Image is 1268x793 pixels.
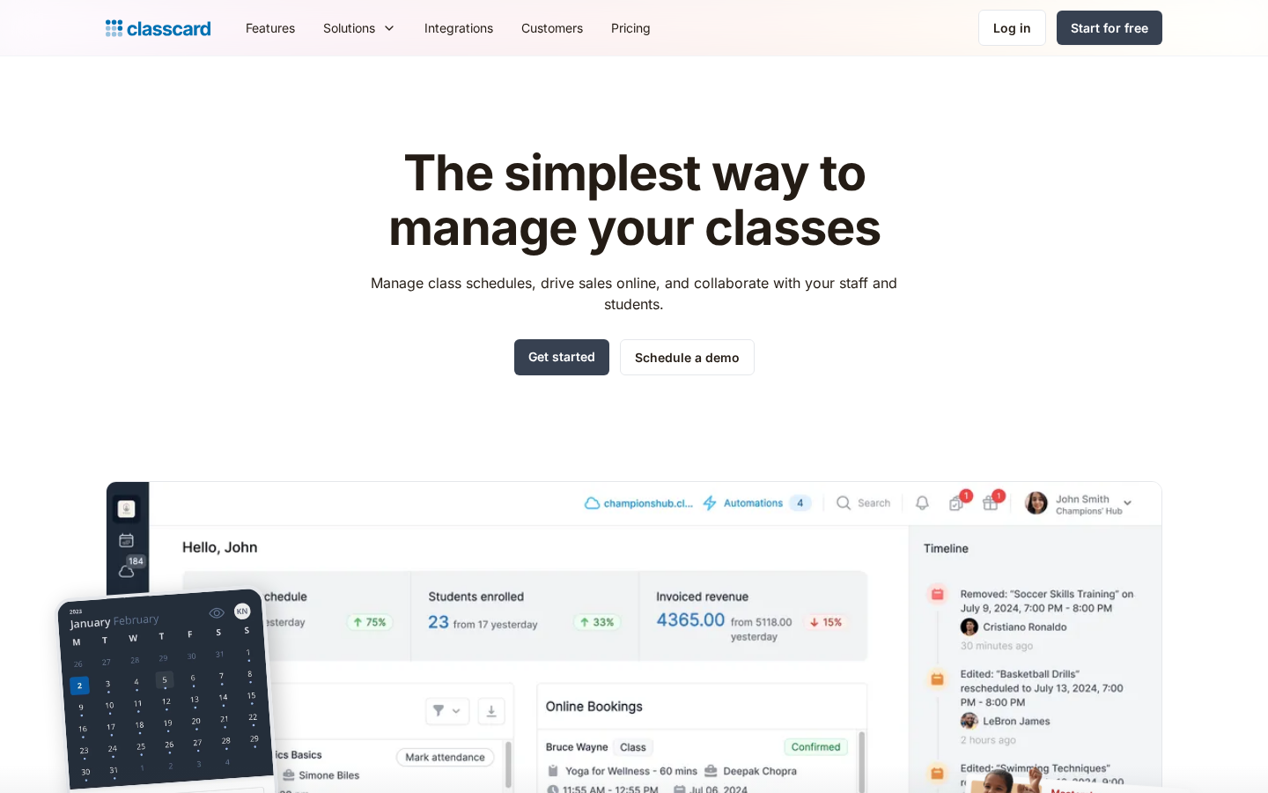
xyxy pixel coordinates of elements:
[514,339,609,375] a: Get started
[323,19,375,37] div: Solutions
[355,146,914,255] h1: The simplest way to manage your classes
[620,339,755,375] a: Schedule a demo
[355,272,914,315] p: Manage class schedules, drive sales online, and collaborate with your staff and students.
[993,19,1031,37] div: Log in
[410,8,507,48] a: Integrations
[1057,11,1162,45] a: Start for free
[232,8,309,48] a: Features
[309,8,410,48] div: Solutions
[106,16,210,41] a: home
[507,8,597,48] a: Customers
[597,8,665,48] a: Pricing
[978,10,1046,46] a: Log in
[1071,19,1148,37] div: Start for free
